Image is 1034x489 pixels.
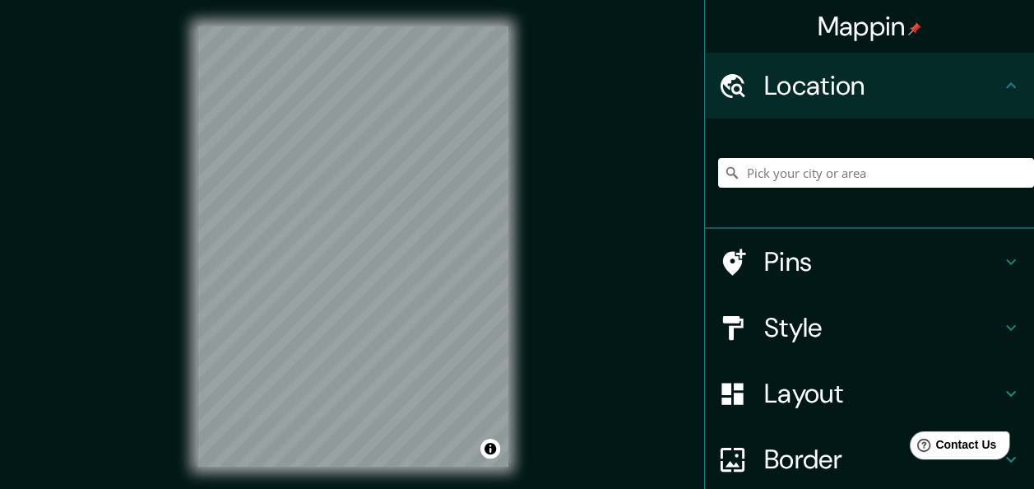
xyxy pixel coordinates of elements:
[764,245,1001,278] h4: Pins
[197,26,508,467] canvas: Map
[764,311,1001,344] h4: Style
[764,443,1001,476] h4: Border
[705,361,1034,426] div: Layout
[764,377,1001,410] h4: Layout
[705,53,1034,119] div: Location
[705,229,1034,295] div: Pins
[764,69,1001,102] h4: Location
[888,425,1016,471] iframe: Help widget launcher
[705,295,1034,361] div: Style
[480,439,500,459] button: Toggle attribution
[908,22,921,35] img: pin-icon.png
[818,10,922,43] h4: Mappin
[718,158,1034,188] input: Pick your city or area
